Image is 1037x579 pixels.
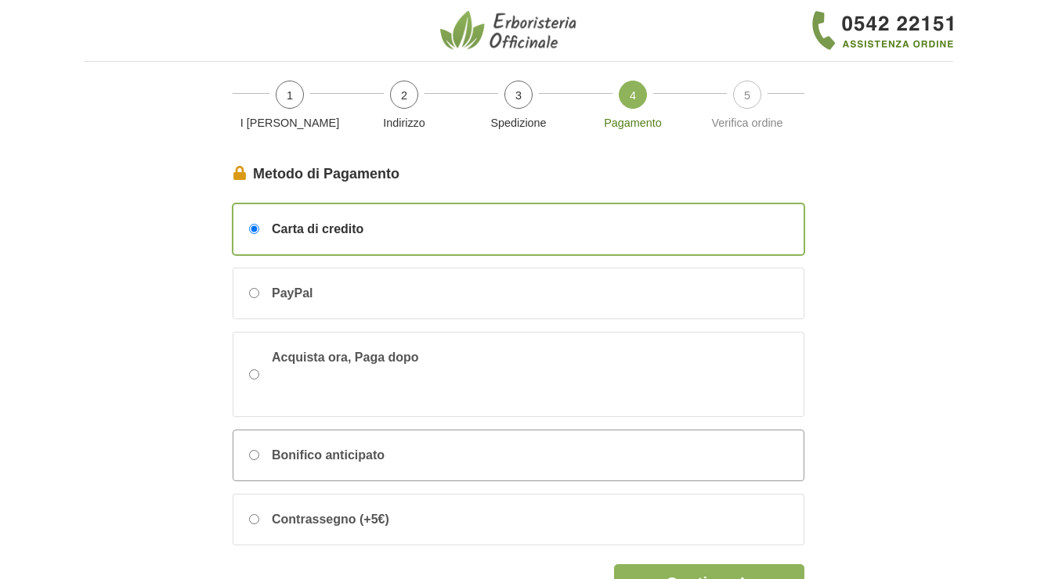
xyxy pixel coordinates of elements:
[390,81,418,109] span: 2
[276,81,304,109] span: 1
[272,510,389,529] span: Contrassegno (+5€)
[249,288,259,298] input: PayPal
[440,9,581,52] img: Erboristeria Officinale
[233,164,804,185] legend: Metodo di Pagamento
[582,115,684,132] p: Pagamento
[249,369,259,379] input: Acquista ora, Paga dopo
[272,284,313,303] span: PayPal
[504,81,533,109] span: 3
[272,367,507,395] iframe: PayPal Message 1
[619,81,647,109] span: 4
[272,220,363,239] span: Carta di credito
[249,514,259,524] input: Contrassegno (+5€)
[272,348,507,401] span: Acquista ora, Paga dopo
[249,224,259,234] input: Carta di credito
[468,115,569,132] p: Spedizione
[239,115,341,132] p: I [PERSON_NAME]
[353,115,455,132] p: Indirizzo
[249,450,259,460] input: Bonifico anticipato
[272,446,385,465] span: Bonifico anticipato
